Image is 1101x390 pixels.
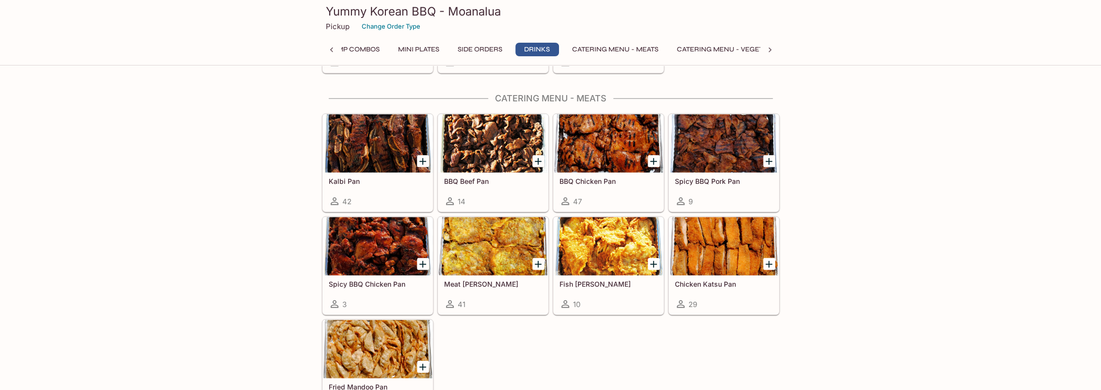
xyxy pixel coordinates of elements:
a: Spicy BBQ Pork Pan9 [669,114,779,212]
button: Mini Plates [393,43,445,56]
span: 14 [458,197,465,206]
h5: BBQ Chicken Pan [559,177,657,185]
div: Meat Jun Pan [438,217,548,276]
span: 3 [342,300,347,309]
span: 9 [688,197,693,206]
div: Fried Mandoo Pan [323,320,432,378]
button: Add Kalbi Pan [417,155,429,167]
a: Spicy BBQ Chicken Pan3 [322,217,433,315]
button: Add Spicy BBQ Chicken Pan [417,258,429,270]
button: Add Fried Mandoo Pan [417,361,429,373]
a: BBQ Chicken Pan47 [553,114,664,212]
button: Shrimp Combos [316,43,385,56]
span: 47 [573,197,582,206]
div: BBQ Chicken Pan [554,114,663,173]
h5: Spicy BBQ Pork Pan [675,177,773,185]
button: Side Orders [452,43,508,56]
div: Chicken Katsu Pan [669,217,779,276]
a: Fish [PERSON_NAME]10 [553,217,664,315]
h5: Spicy BBQ Chicken Pan [329,280,427,288]
p: Pickup [326,22,350,31]
h4: Catering Menu - Meats [322,93,780,104]
a: Chicken Katsu Pan29 [669,217,779,315]
span: 10 [573,300,580,309]
h5: Meat [PERSON_NAME] [444,280,542,288]
a: Kalbi Pan42 [322,114,433,212]
div: Kalbi Pan [323,114,432,173]
button: Change Order Type [357,19,425,34]
div: Spicy BBQ Pork Pan [669,114,779,173]
div: BBQ Beef Pan [438,114,548,173]
button: Add Meat Jun Pan [532,258,544,270]
button: Add BBQ Chicken Pan [648,155,660,167]
span: 41 [458,300,465,309]
h5: BBQ Beef Pan [444,177,542,185]
div: Spicy BBQ Chicken Pan [323,217,432,276]
button: Drinks [515,43,559,56]
h5: Kalbi Pan [329,177,427,185]
h5: Chicken Katsu Pan [675,280,773,288]
span: 42 [342,197,351,206]
button: Add Spicy BBQ Pork Pan [763,155,775,167]
h5: Fish [PERSON_NAME] [559,280,657,288]
button: Add Chicken Katsu Pan [763,258,775,270]
a: BBQ Beef Pan14 [438,114,548,212]
h3: Yummy Korean BBQ - Moanalua [326,4,776,19]
div: Fish Jun Pan [554,217,663,276]
button: Catering Menu - Meats [567,43,664,56]
span: 29 [688,300,697,309]
a: Meat [PERSON_NAME]41 [438,217,548,315]
button: Catering Menu - Vegetables [671,43,789,56]
button: Add BBQ Beef Pan [532,155,544,167]
button: Add Fish Jun Pan [648,258,660,270]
